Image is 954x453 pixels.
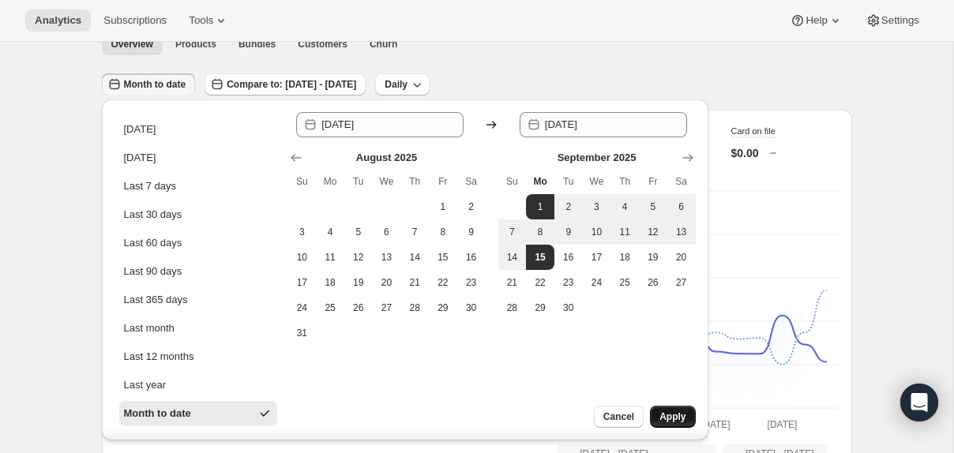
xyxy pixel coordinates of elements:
[667,245,696,270] button: Saturday September 20 2025
[505,226,520,238] span: 7
[119,117,277,142] button: [DATE]
[498,270,527,295] button: Sunday September 21 2025
[505,301,520,314] span: 28
[119,373,277,398] button: Last year
[119,316,277,341] button: Last month
[298,38,347,51] span: Customers
[464,301,479,314] span: 30
[288,270,317,295] button: Sunday August 17 2025
[674,276,689,289] span: 27
[351,276,366,289] span: 19
[526,295,554,320] button: Monday September 29 2025
[400,270,429,295] button: Thursday August 21 2025
[124,78,186,91] span: Month to date
[610,219,639,245] button: Thursday September 11 2025
[238,38,276,51] span: Bundles
[373,219,401,245] button: Wednesday August 6 2025
[400,245,429,270] button: Thursday August 14 2025
[111,38,153,51] span: Overview
[119,174,277,199] button: Last 7 days
[659,410,685,423] span: Apply
[583,270,611,295] button: Wednesday September 24 2025
[119,202,277,227] button: Last 30 days
[645,226,661,238] span: 12
[667,169,696,194] th: Saturday
[435,200,451,213] span: 1
[617,251,633,264] span: 18
[617,276,633,289] span: 25
[322,276,338,289] span: 18
[400,169,429,194] th: Thursday
[457,219,486,245] button: Saturday August 9 2025
[316,245,344,270] button: Monday August 11 2025
[610,169,639,194] th: Thursday
[124,406,191,421] div: Month to date
[457,295,486,320] button: Saturday August 30 2025
[288,169,317,194] th: Sunday
[124,178,177,194] div: Last 7 days
[498,295,527,320] button: Sunday September 28 2025
[373,295,401,320] button: Wednesday August 27 2025
[617,226,633,238] span: 11
[526,169,554,194] th: Monday
[435,301,451,314] span: 29
[856,9,929,32] button: Settings
[124,264,182,279] div: Last 90 days
[498,219,527,245] button: Sunday September 7 2025
[385,78,408,91] span: Daily
[464,276,479,289] span: 23
[554,169,583,194] th: Tuesday
[189,14,213,27] span: Tools
[667,194,696,219] button: Saturday September 6 2025
[639,270,667,295] button: Friday September 26 2025
[316,295,344,320] button: Monday August 25 2025
[645,200,661,213] span: 5
[119,230,277,256] button: Last 60 days
[532,276,548,289] span: 22
[344,219,373,245] button: Tuesday August 5 2025
[639,219,667,245] button: Friday September 12 2025
[119,344,277,369] button: Last 12 months
[526,245,554,270] button: End of range Today Monday September 15 2025
[124,207,182,223] div: Last 30 days
[532,226,548,238] span: 8
[674,200,689,213] span: 6
[881,14,919,27] span: Settings
[645,251,661,264] span: 19
[373,245,401,270] button: Wednesday August 13 2025
[285,147,307,169] button: Show previous month, July 2025
[561,301,577,314] span: 30
[554,194,583,219] button: Tuesday September 2 2025
[429,245,457,270] button: Friday August 15 2025
[532,175,548,188] span: Mo
[806,14,827,27] span: Help
[400,295,429,320] button: Thursday August 28 2025
[379,226,395,238] span: 6
[124,235,182,251] div: Last 60 days
[650,406,695,428] button: Apply
[316,169,344,194] th: Monday
[316,219,344,245] button: Monday August 4 2025
[617,200,633,213] span: 4
[379,276,395,289] span: 20
[407,175,423,188] span: Th
[119,145,277,170] button: [DATE]
[322,175,338,188] span: Mo
[731,145,759,161] p: $0.00
[124,320,175,336] div: Last month
[124,377,166,393] div: Last year
[505,276,520,289] span: 21
[457,270,486,295] button: Saturday August 23 2025
[435,276,451,289] span: 22
[731,126,776,136] span: Card on file
[295,251,310,264] span: 10
[344,295,373,320] button: Tuesday August 26 2025
[322,251,338,264] span: 11
[124,349,194,365] div: Last 12 months
[900,384,938,421] div: Open Intercom Messenger
[457,194,486,219] button: Saturday August 2 2025
[429,270,457,295] button: Friday August 22 2025
[610,194,639,219] button: Thursday September 4 2025
[639,169,667,194] th: Friday
[464,175,479,188] span: Sa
